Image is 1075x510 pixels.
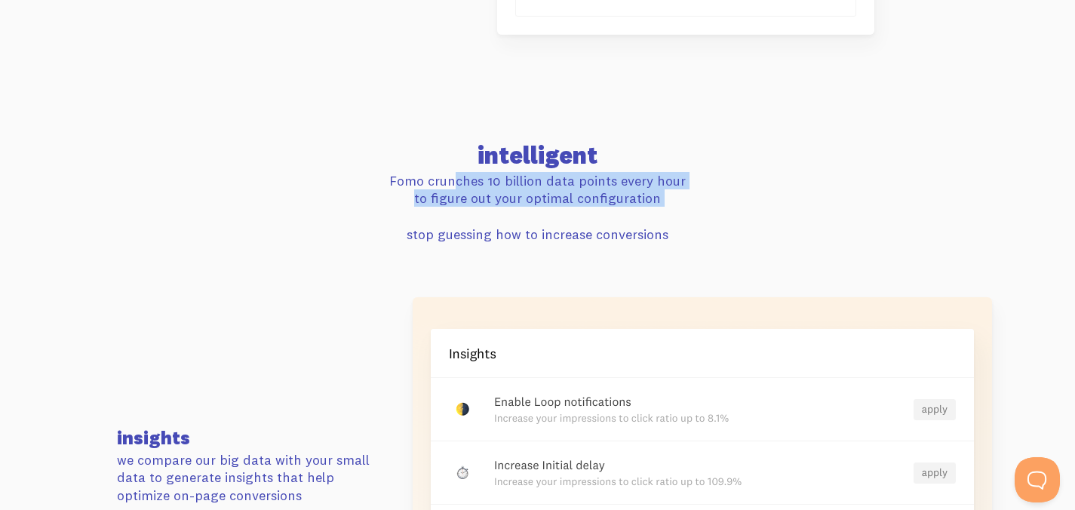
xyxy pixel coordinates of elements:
h2: intelligent [117,143,959,167]
p: stop guessing how to increase conversions [117,226,959,243]
h3: insights [117,429,385,447]
iframe: Help Scout Beacon - Open [1015,457,1060,502]
p: we compare our big data with your small data to generate insights that help optimize on-page conv... [117,451,385,504]
p: Fomo crunches 10 billion data points every hour to figure out your optimal configuration [117,172,959,207]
